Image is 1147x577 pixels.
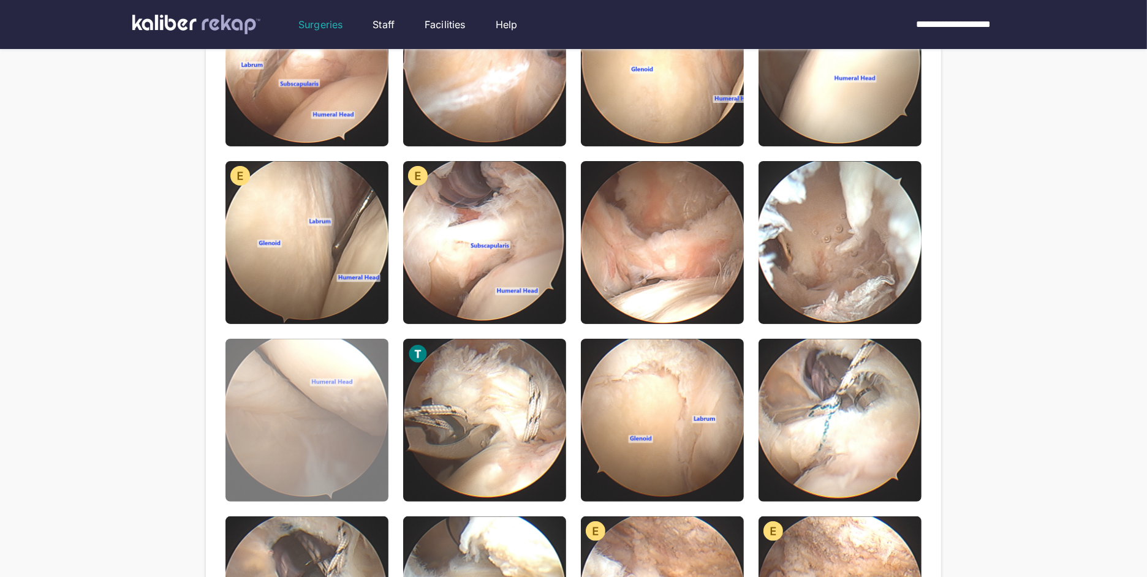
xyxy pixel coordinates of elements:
a: Help [496,17,518,32]
img: ch1_image_011.jpeg [581,339,744,502]
img: evaluation-icon.135c065c.svg [586,521,605,541]
a: Staff [373,17,395,32]
a: Facilities [425,17,466,32]
img: ch1_image_006.jpeg [403,161,566,324]
img: ch1_image_010.jpeg [403,339,566,502]
img: kaliber labs logo [132,15,260,34]
img: ch1_image_009.jpeg [225,339,388,502]
a: Surgeries [298,17,343,32]
img: ch1_image_005.jpeg [225,161,388,324]
img: evaluation-icon.135c065c.svg [763,521,783,541]
img: ch1_image_012.jpeg [759,339,922,502]
img: ch1_image_007.jpeg [581,161,744,324]
img: evaluation-icon.135c065c.svg [408,166,428,186]
img: treatment-icon.9f8bb349.svg [408,344,428,363]
img: evaluation-icon.135c065c.svg [230,166,250,186]
img: ch1_image_008.jpeg [759,161,922,324]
